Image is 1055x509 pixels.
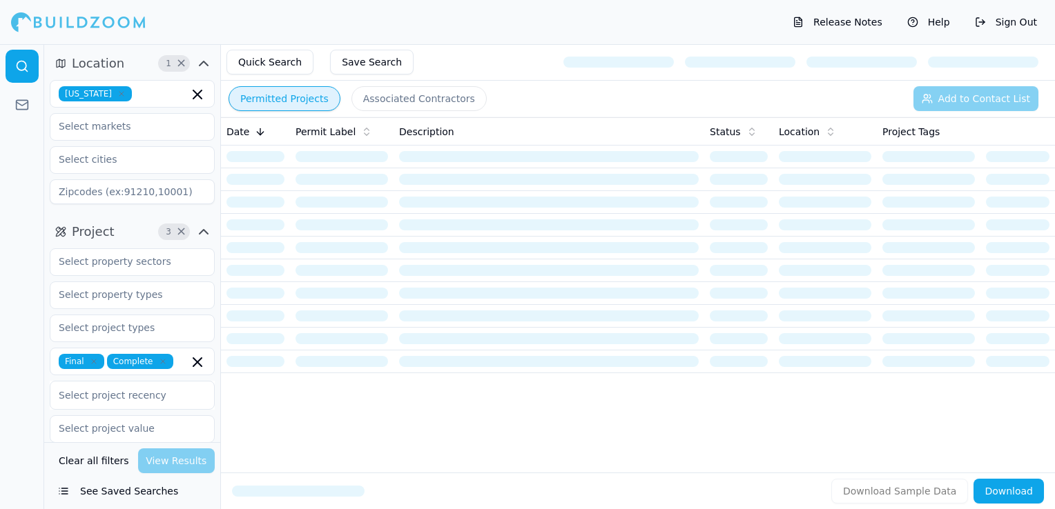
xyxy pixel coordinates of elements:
[351,86,487,111] button: Associated Contractors
[900,11,957,33] button: Help
[710,125,741,139] span: Status
[55,448,133,473] button: Clear all filters
[50,315,197,340] input: Select project types
[107,354,173,369] span: Complete
[50,147,197,172] input: Select cities
[296,125,356,139] span: Permit Label
[968,11,1044,33] button: Sign Out
[72,222,115,241] span: Project
[882,125,940,139] span: Project Tags
[50,249,197,274] input: Select property sectors
[176,60,186,67] span: Clear Location filters
[50,179,215,204] input: Zipcodes (ex:91210,10001)
[50,282,197,307] input: Select property types
[226,125,249,139] span: Date
[399,125,454,139] span: Description
[974,479,1044,503] button: Download
[50,221,215,243] button: Project3Clear Project filters
[229,86,340,111] button: Permitted Projects
[779,125,820,139] span: Location
[162,57,175,70] span: 1
[59,86,132,101] span: [US_STATE]
[50,416,197,441] input: Select project value
[59,354,104,369] span: Final
[50,479,215,503] button: See Saved Searches
[50,114,197,139] input: Select markets
[50,52,215,74] button: Location1Clear Location filters
[176,228,186,235] span: Clear Project filters
[330,50,414,74] button: Save Search
[226,50,313,74] button: Quick Search
[786,11,889,33] button: Release Notes
[72,54,124,73] span: Location
[162,225,175,239] span: 3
